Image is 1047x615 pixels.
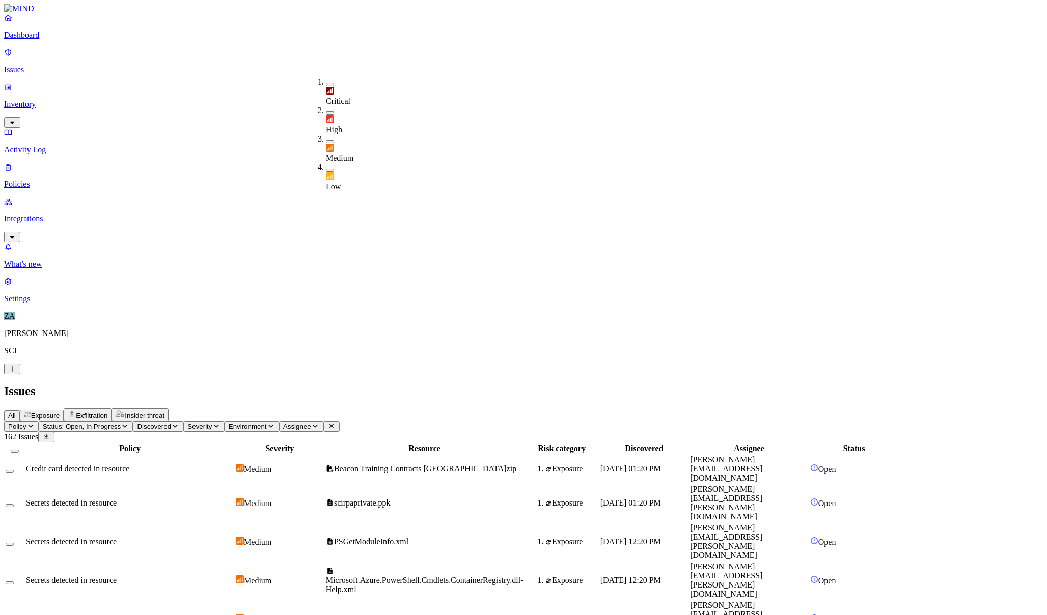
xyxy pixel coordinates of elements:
p: Policies [4,180,1043,189]
span: Severity [187,423,212,430]
a: Integrations [4,197,1043,241]
span: Open [818,576,836,585]
span: Secrets detected in resource [26,576,117,584]
p: Dashboard [4,31,1043,40]
button: Select row [6,543,14,546]
img: severity-medium [236,498,244,506]
p: Inventory [4,100,1043,109]
a: What's new [4,242,1043,269]
span: Medium [244,465,271,473]
span: Exposure [31,412,60,420]
img: status-open [810,537,818,545]
span: Low [326,182,341,191]
span: Credit card detected in resource [26,464,129,473]
img: severity-medium [326,144,334,152]
span: Medium [326,154,353,162]
span: 162 Issues [4,432,38,441]
p: What's new [4,260,1043,269]
span: [DATE] 01:20 PM [600,464,661,473]
p: [PERSON_NAME] [4,329,1043,338]
span: Microsoft.Azure.PowerShell.Cmdlets.ContainerRegistry.dll-Help.xml [326,576,523,594]
span: PSGetModuleInfo.xml [334,537,408,546]
p: Activity Log [4,145,1043,154]
div: Severity [236,444,324,453]
div: Status [810,444,898,453]
img: severity-high [326,115,334,123]
h2: Issues [4,384,1043,398]
button: Select all [11,450,19,453]
img: severity-medium [236,464,244,472]
img: status-open [810,464,818,472]
span: Medium [244,499,271,508]
p: Settings [4,294,1043,303]
img: severity-low [326,172,334,180]
a: Issues [4,48,1043,74]
img: status-open [810,498,818,506]
span: Beacon Training Contracts [GEOGRAPHIC_DATA]zip [334,464,516,473]
span: High [326,125,342,134]
span: Secrets detected in resource [26,498,117,507]
span: Policy [8,423,26,430]
span: Exfiltration [76,412,107,420]
img: severity-medium [236,575,244,583]
img: MIND [4,4,34,13]
span: Medium [244,538,271,546]
a: Dashboard [4,13,1043,40]
span: Insider threat [125,412,164,420]
div: Exposure [545,576,598,585]
span: Critical [326,97,350,105]
span: Secrets detected in resource [26,537,117,546]
div: Exposure [545,498,598,508]
button: Select row [6,470,14,473]
div: Policy [26,444,234,453]
span: scirpaprivate.ppk [334,498,391,507]
span: [PERSON_NAME][EMAIL_ADDRESS][DOMAIN_NAME] [690,455,762,482]
span: [DATE] 12:20 PM [600,576,661,584]
div: Exposure [545,537,598,546]
span: Environment [229,423,267,430]
span: Open [818,465,836,473]
span: Medium [244,576,271,585]
div: Resource [326,444,523,453]
div: Assignee [690,444,808,453]
p: SCI [4,346,1043,355]
span: ZA [4,312,15,320]
span: Discovered [137,423,171,430]
span: [PERSON_NAME][EMAIL_ADDRESS][PERSON_NAME][DOMAIN_NAME] [690,523,762,560]
span: Open [818,499,836,508]
a: Inventory [4,82,1043,126]
span: [PERSON_NAME][EMAIL_ADDRESS][PERSON_NAME][DOMAIN_NAME] [690,562,762,598]
button: Select row [6,581,14,584]
a: Activity Log [4,128,1043,154]
span: All [8,412,16,420]
span: [PERSON_NAME][EMAIL_ADDRESS][PERSON_NAME][DOMAIN_NAME] [690,485,762,521]
p: Integrations [4,214,1043,223]
div: Risk category [525,444,598,453]
div: Discovered [600,444,688,453]
button: Select row [6,504,14,507]
a: Settings [4,277,1043,303]
a: MIND [4,4,1043,13]
div: Exposure [545,464,598,473]
p: Issues [4,65,1043,74]
span: Open [818,538,836,546]
img: status-open [810,575,818,583]
span: Status: Open, In Progress [43,423,121,430]
span: Assignee [283,423,311,430]
a: Policies [4,162,1043,189]
img: severity-medium [236,537,244,545]
img: severity-critical [326,87,334,95]
span: [DATE] 01:20 PM [600,498,661,507]
span: [DATE] 12:20 PM [600,537,661,546]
